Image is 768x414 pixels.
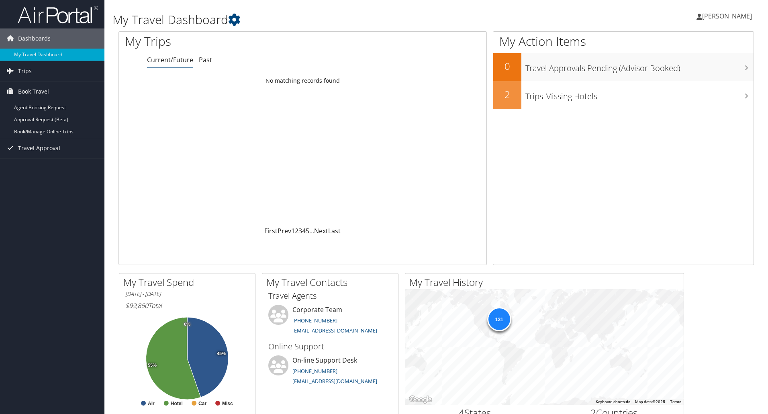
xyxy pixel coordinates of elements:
h1: My Trips [125,33,327,50]
tspan: 45% [217,351,226,356]
li: On-line Support Desk [264,355,396,388]
span: Dashboards [18,29,51,49]
span: Map data ©2025 [635,400,665,404]
tspan: 55% [148,363,157,368]
a: 2 [295,226,298,235]
a: 2Trips Missing Hotels [493,81,754,109]
li: Corporate Team [264,305,396,338]
a: [EMAIL_ADDRESS][DOMAIN_NAME] [292,327,377,334]
text: Hotel [171,401,183,406]
td: No matching records found [119,73,486,88]
text: Air [148,401,155,406]
span: … [309,226,314,235]
h2: My Travel History [409,275,684,289]
h1: My Travel Dashboard [112,11,544,28]
span: Travel Approval [18,138,60,158]
a: 0Travel Approvals Pending (Advisor Booked) [493,53,754,81]
a: Past [199,55,212,64]
a: 4 [302,226,306,235]
a: [EMAIL_ADDRESS][DOMAIN_NAME] [292,377,377,385]
a: First [264,226,278,235]
text: Misc [222,401,233,406]
span: $99,860 [125,301,148,310]
span: Book Travel [18,82,49,102]
a: [PERSON_NAME] [697,4,760,28]
a: Last [328,226,341,235]
a: Terms (opens in new tab) [670,400,681,404]
a: Open this area in Google Maps (opens a new window) [407,394,434,405]
text: Car [198,401,206,406]
h2: My Travel Contacts [266,275,398,289]
a: [PHONE_NUMBER] [292,317,337,324]
h2: 0 [493,59,521,73]
img: Google [407,394,434,405]
h3: Online Support [268,341,392,352]
a: 1 [291,226,295,235]
button: Keyboard shortcuts [596,399,630,405]
tspan: 0% [184,322,190,327]
h1: My Action Items [493,33,754,50]
h3: Travel Approvals Pending (Advisor Booked) [525,59,754,74]
div: 131 [487,307,511,331]
a: Current/Future [147,55,193,64]
h3: Travel Agents [268,290,392,302]
a: 5 [306,226,309,235]
a: Next [314,226,328,235]
a: 3 [298,226,302,235]
h2: 2 [493,88,521,101]
h6: Total [125,301,249,310]
a: [PHONE_NUMBER] [292,367,337,375]
h3: Trips Missing Hotels [525,87,754,102]
span: Trips [18,61,32,81]
h2: My Travel Spend [123,275,255,289]
a: Prev [278,226,291,235]
h6: [DATE] - [DATE] [125,290,249,298]
span: [PERSON_NAME] [702,12,752,20]
img: airportal-logo.png [18,5,98,24]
